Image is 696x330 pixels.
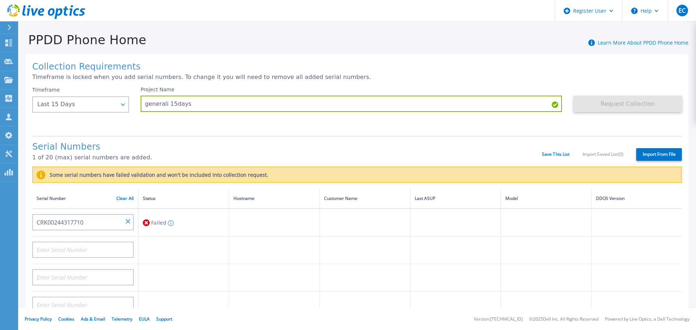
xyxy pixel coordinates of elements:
input: Enter Serial Number [32,297,134,313]
a: Ads & Email [81,316,105,322]
a: Telemetry [112,316,132,322]
a: Learn More About PPDD Phone Home [598,39,688,46]
th: Hostname [229,189,319,209]
label: Some serial numbers have failed validation and won't be included into collection request. [45,172,268,178]
label: Timeframe [32,87,60,93]
label: Project Name [141,87,175,92]
input: Enter Project Name [141,96,562,112]
a: EULA [139,316,150,322]
a: Clear All [116,196,134,201]
th: Model [501,189,591,209]
div: Failed [143,216,224,229]
a: Cookies [58,316,74,322]
h1: Collection Requirements [32,62,682,72]
li: Version: [TECHNICAL_ID] [474,317,523,322]
label: Import From File [636,148,682,161]
a: Privacy Policy [25,316,52,322]
a: Save This List [542,152,570,157]
h1: Serial Numbers [32,142,542,152]
input: Enter Serial Number [32,242,134,258]
th: Customer Name [319,189,410,209]
button: Request Collection [573,96,682,112]
input: Enter Serial Number [32,269,134,285]
p: 1 of 20 (max) serial numbers are added. [32,154,542,161]
p: Timeframe is locked when you add serial numbers. To change it you will need to remove all added s... [32,74,682,80]
span: EC [679,8,685,13]
th: Last ASUP [410,189,501,209]
th: Status [138,189,229,209]
div: Last 15 Days [37,101,116,108]
a: Support [156,316,172,322]
h1: PPDD Phone Home [18,33,146,47]
th: DDOS Version [591,189,682,209]
input: Enter Serial Number [32,214,134,230]
div: Serial Number [37,195,134,202]
li: © 2025 Dell Inc. All Rights Reserved [529,317,598,322]
li: Powered by Live Optics, a Dell Technology [605,317,689,322]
